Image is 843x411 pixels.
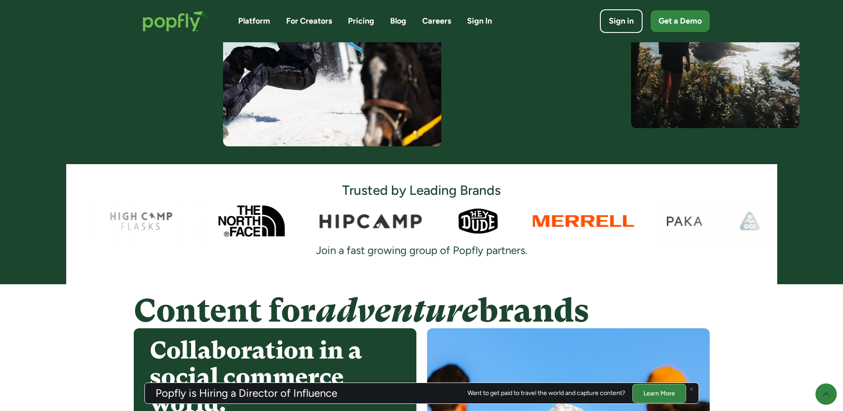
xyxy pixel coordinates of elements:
a: Platform [238,16,270,27]
a: Sign In [467,16,492,27]
div: Join a fast growing group of Popfly partners. [305,243,538,258]
a: Sign in [600,9,643,33]
div: Want to get paid to travel the world and capture content? [467,390,625,397]
a: Careers [422,16,451,27]
h4: Content for brands [134,293,710,328]
div: Sign in [609,16,634,27]
div: Get a Demo [659,16,702,27]
a: home [134,2,217,40]
a: For Creators [286,16,332,27]
em: adventure [316,292,478,329]
a: Pricing [348,16,374,27]
h3: Popfly is Hiring a Director of Influence [156,388,337,399]
h3: Trusted by Leading Brands [342,182,501,199]
a: Get a Demo [651,10,710,32]
a: Blog [390,16,406,27]
a: Learn More [632,383,686,403]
